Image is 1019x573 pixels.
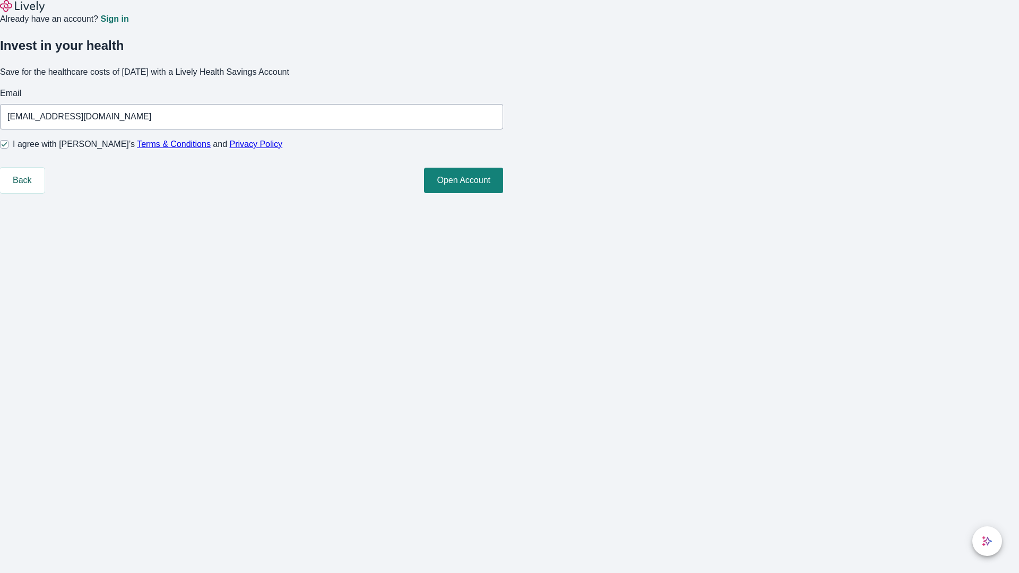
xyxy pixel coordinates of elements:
span: I agree with [PERSON_NAME]’s and [13,138,282,151]
a: Privacy Policy [230,140,283,149]
button: Open Account [424,168,503,193]
button: chat [972,526,1002,556]
svg: Lively AI Assistant [982,536,992,546]
a: Sign in [100,15,128,23]
a: Terms & Conditions [137,140,211,149]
